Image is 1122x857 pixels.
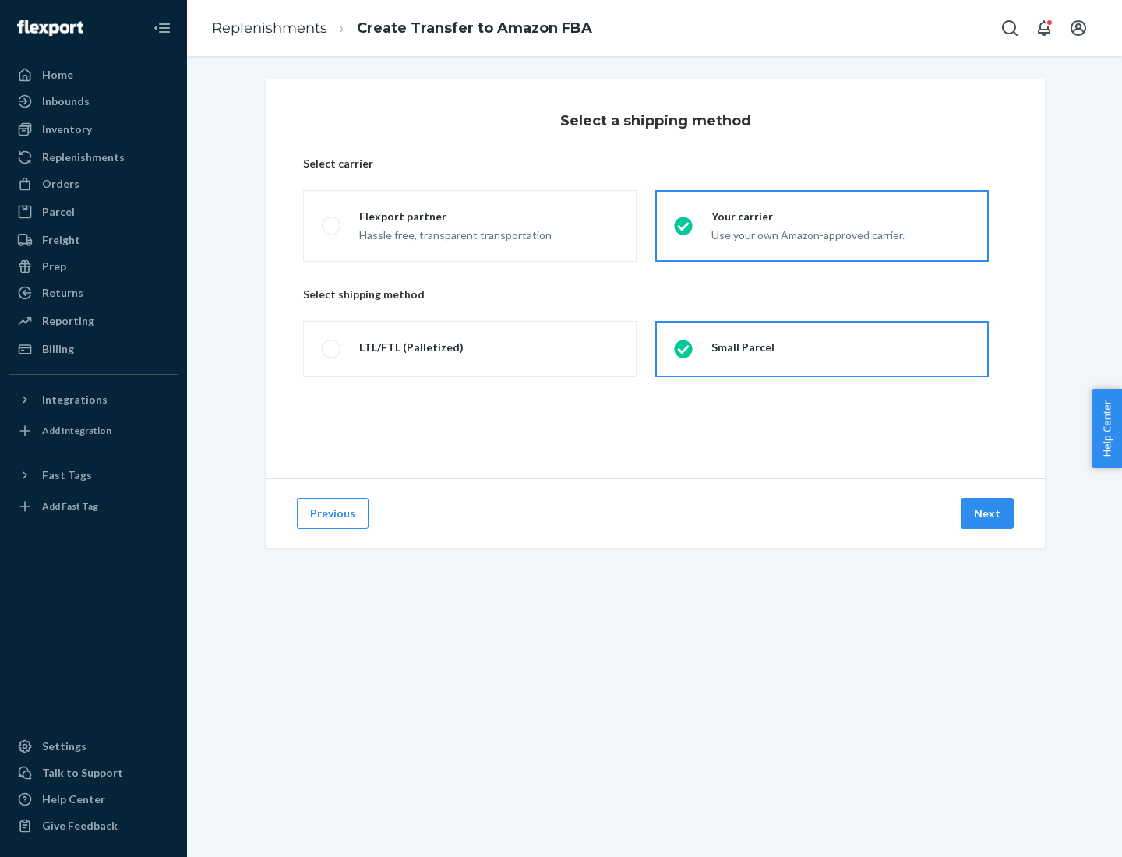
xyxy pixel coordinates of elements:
[199,5,605,51] ol: breadcrumbs
[9,227,178,252] a: Freight
[42,150,125,165] div: Replenishments
[9,280,178,305] a: Returns
[9,117,178,142] a: Inventory
[994,12,1025,44] button: Open Search Box
[1028,12,1060,44] button: Open notifications
[9,309,178,333] a: Reporting
[146,12,178,44] button: Close Navigation
[357,19,592,37] a: Create Transfer to Amazon FBA
[212,19,327,37] a: Replenishments
[42,765,123,781] div: Talk to Support
[359,209,552,224] div: Flexport partner
[359,224,552,243] div: Hassle free, transparent transportation
[303,156,1007,171] p: Select carrier
[9,760,178,785] a: Talk to Support
[42,467,92,483] div: Fast Tags
[42,232,80,248] div: Freight
[560,111,751,131] h3: Select a shipping method
[359,340,464,355] div: LTL/FTL (Palletized)
[9,199,178,224] a: Parcel
[42,285,83,301] div: Returns
[42,93,90,109] div: Inbounds
[9,463,178,488] button: Fast Tags
[9,813,178,838] button: Give Feedback
[42,739,86,754] div: Settings
[42,122,92,137] div: Inventory
[9,734,178,759] a: Settings
[303,287,1007,302] p: Select shipping method
[9,787,178,812] a: Help Center
[9,62,178,87] a: Home
[9,494,178,519] a: Add Fast Tag
[1063,12,1094,44] button: Open account menu
[42,67,73,83] div: Home
[42,392,108,407] div: Integrations
[9,171,178,196] a: Orders
[9,387,178,412] button: Integrations
[42,313,94,329] div: Reporting
[297,498,369,529] button: Previous
[42,424,111,437] div: Add Integration
[42,499,98,513] div: Add Fast Tag
[711,209,905,224] div: Your carrier
[9,254,178,279] a: Prep
[17,20,83,36] img: Flexport logo
[9,89,178,114] a: Inbounds
[9,145,178,170] a: Replenishments
[42,792,105,807] div: Help Center
[9,337,178,361] a: Billing
[42,204,75,220] div: Parcel
[42,818,118,834] div: Give Feedback
[42,259,66,274] div: Prep
[711,340,774,355] div: Small Parcel
[711,224,905,243] div: Use your own Amazon-approved carrier.
[961,498,1014,529] button: Next
[1092,389,1122,468] button: Help Center
[42,176,79,192] div: Orders
[9,418,178,443] a: Add Integration
[42,341,74,357] div: Billing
